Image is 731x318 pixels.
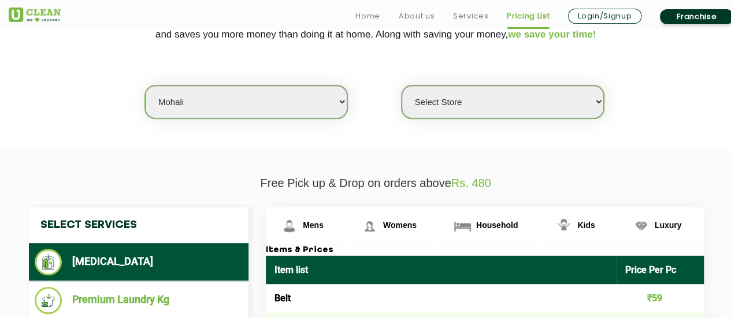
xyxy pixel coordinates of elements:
h3: Items & Prices [266,245,704,256]
img: Dry Cleaning [35,249,62,275]
span: Mens [303,220,324,230]
span: Rs. 480 [451,177,491,189]
a: About us [399,9,435,23]
span: Kids [577,220,595,230]
img: Mens [279,216,299,236]
h4: Select Services [29,207,248,243]
th: Price Per Pc [617,256,704,284]
img: Kids [554,216,574,236]
span: Womens [383,220,417,230]
li: [MEDICAL_DATA] [35,249,243,275]
span: Household [476,220,518,230]
span: Luxury [655,220,682,230]
span: we save your time! [508,29,596,40]
a: Home [355,9,380,23]
img: Womens [359,216,380,236]
img: Household [452,216,473,236]
img: UClean Laundry and Dry Cleaning [9,8,61,22]
a: Pricing List [507,9,550,23]
a: Login/Signup [568,9,641,24]
th: Item list [266,256,617,284]
a: Services [453,9,488,23]
img: Premium Laundry Kg [35,287,62,314]
li: Premium Laundry Kg [35,287,243,314]
td: ₹59 [617,284,704,312]
img: Luxury [631,216,651,236]
td: Belt [266,284,617,312]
